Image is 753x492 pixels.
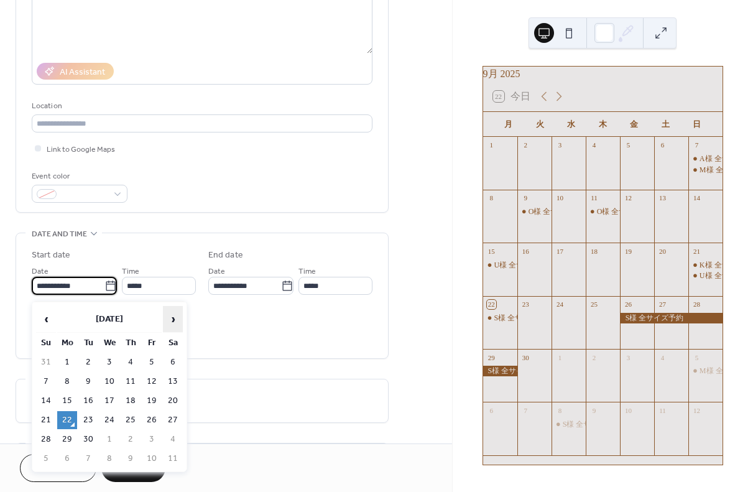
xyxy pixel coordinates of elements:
td: 3 [142,430,162,448]
td: 6 [57,450,77,468]
td: 1 [57,353,77,371]
td: 23 [78,411,98,429]
div: 火 [524,112,555,137]
div: 3 [555,141,565,150]
div: S様 全サイズ予約 [483,366,517,376]
div: 4 [589,141,599,150]
th: Mo [57,334,77,352]
div: 11 [589,193,599,203]
td: 21 [36,411,56,429]
td: 8 [99,450,119,468]
div: 6 [487,406,496,415]
th: Tu [78,334,98,352]
td: 25 [121,411,141,429]
div: 7 [521,406,530,415]
td: 12 [142,373,162,391]
span: Time [122,265,139,278]
div: 4 [658,353,667,362]
div: 25 [589,300,599,309]
td: 6 [163,353,183,371]
div: 日 [681,112,713,137]
td: 11 [163,450,183,468]
th: Su [36,334,56,352]
span: Date [32,265,49,278]
div: 12 [624,193,633,203]
td: 1 [99,430,119,448]
td: 31 [36,353,56,371]
div: 26 [624,300,633,309]
div: 9 [589,406,599,415]
div: 23 [521,300,530,309]
th: Th [121,334,141,352]
div: 10 [624,406,633,415]
td: 16 [78,392,98,410]
div: 11 [658,406,667,415]
div: 13 [658,193,667,203]
td: 24 [99,411,119,429]
div: Location [32,100,370,113]
td: 14 [36,392,56,410]
td: 19 [142,392,162,410]
div: 27 [658,300,667,309]
div: 3 [624,353,633,362]
div: 8 [487,193,496,203]
td: 15 [57,392,77,410]
div: S様 全サイズ試着 [494,313,553,323]
th: We [99,334,119,352]
div: 24 [555,300,565,309]
div: O様 全サイズ予約 [586,207,620,217]
td: 20 [163,392,183,410]
div: 10 [555,193,565,203]
td: 5 [142,353,162,371]
div: 6 [658,141,667,150]
div: 2 [521,141,530,150]
td: 9 [121,450,141,468]
div: 9月 2025 [483,67,723,81]
div: 2 [589,353,599,362]
td: 30 [78,430,98,448]
div: 月 [493,112,524,137]
div: 16 [521,246,530,256]
div: S様 全サイズ試着 [483,313,517,323]
td: 22 [57,411,77,429]
div: M様 全サイズ試着 [688,366,723,376]
td: 8 [57,373,77,391]
td: 11 [121,373,141,391]
div: 29 [487,353,496,362]
td: 26 [142,411,162,429]
td: 17 [99,392,119,410]
td: 27 [163,411,183,429]
div: Start date [32,249,70,262]
div: S様 全サイズ試着 [552,419,586,430]
div: 5 [692,353,701,362]
th: Sa [163,334,183,352]
div: 21 [692,246,701,256]
div: 5 [624,141,633,150]
div: 28 [692,300,701,309]
div: O様 全サイズ 予約 [517,207,552,217]
td: 18 [121,392,141,410]
td: 7 [36,373,56,391]
button: Cancel [20,454,96,482]
th: Fr [142,334,162,352]
div: 8 [555,406,565,415]
span: › [164,307,182,332]
span: ‹ [37,307,55,332]
div: O様 全サイズ 予約 [529,207,590,217]
div: K様 全サイズ予約 [688,260,723,271]
th: [DATE] [57,306,162,333]
span: Link to Google Maps [47,143,115,156]
div: U様 全サイズ予約 [494,260,554,271]
div: U様 全サイズ試着 [688,271,723,281]
td: 2 [78,353,98,371]
div: A様 全サイズ予約 [688,154,723,164]
div: 22 [487,300,496,309]
div: 18 [589,246,599,256]
div: S様 全サイズ予約 [620,313,723,323]
div: 9 [521,193,530,203]
td: 9 [78,373,98,391]
div: S様 全サイズ試着 [563,419,621,430]
div: 20 [658,246,667,256]
div: 水 [556,112,587,137]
